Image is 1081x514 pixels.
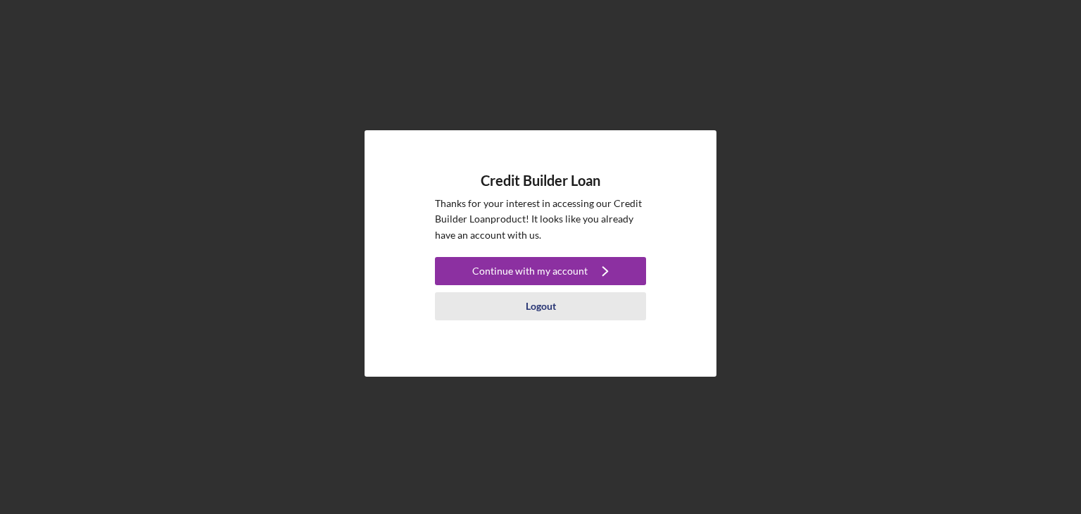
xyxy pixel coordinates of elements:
[526,292,556,320] div: Logout
[435,196,646,243] p: Thanks for your interest in accessing our Credit Builder Loan product! It looks like you already ...
[435,257,646,285] button: Continue with my account
[481,173,600,189] h4: Credit Builder Loan
[435,257,646,289] a: Continue with my account
[435,292,646,320] button: Logout
[472,257,588,285] div: Continue with my account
